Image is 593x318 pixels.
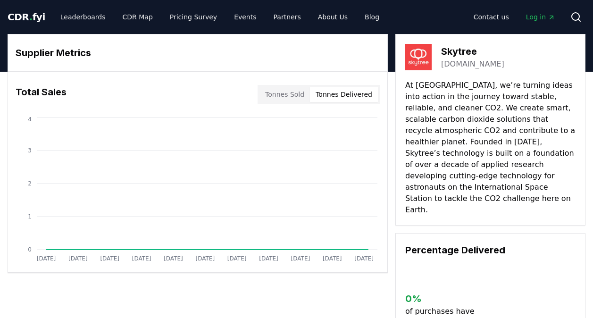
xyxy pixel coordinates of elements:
tspan: [DATE] [291,255,310,262]
span: Log in [526,12,555,22]
a: [DOMAIN_NAME] [441,59,504,70]
tspan: [DATE] [68,255,88,262]
a: CDR Map [115,8,160,25]
a: Pricing Survey [162,8,225,25]
tspan: [DATE] [227,255,247,262]
a: CDR.fyi [8,10,45,24]
a: Leaderboards [53,8,113,25]
a: Partners [266,8,309,25]
tspan: 2 [28,180,32,187]
tspan: [DATE] [195,255,215,262]
tspan: [DATE] [100,255,119,262]
nav: Main [466,8,563,25]
p: At [GEOGRAPHIC_DATA], we’re turning ideas into action in the journey toward stable, reliable, and... [405,80,576,216]
span: CDR fyi [8,11,45,23]
a: Contact us [466,8,517,25]
a: Events [226,8,264,25]
a: About Us [310,8,355,25]
tspan: [DATE] [323,255,342,262]
a: Blog [357,8,387,25]
span: . [29,11,33,23]
tspan: 4 [28,116,32,123]
tspan: [DATE] [37,255,56,262]
tspan: [DATE] [259,255,278,262]
a: Log in [518,8,563,25]
tspan: [DATE] [132,255,151,262]
h3: Total Sales [16,85,67,104]
tspan: 1 [28,213,32,220]
button: Tonnes Sold [259,87,310,102]
h3: Supplier Metrics [16,46,380,60]
tspan: [DATE] [164,255,183,262]
nav: Main [53,8,387,25]
tspan: [DATE] [354,255,374,262]
button: Tonnes Delivered [310,87,378,102]
tspan: 3 [28,147,32,154]
h3: Percentage Delivered [405,243,576,257]
tspan: 0 [28,246,32,253]
img: Skytree-logo [405,44,432,70]
h3: 0 % [405,292,478,306]
h3: Skytree [441,44,504,59]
